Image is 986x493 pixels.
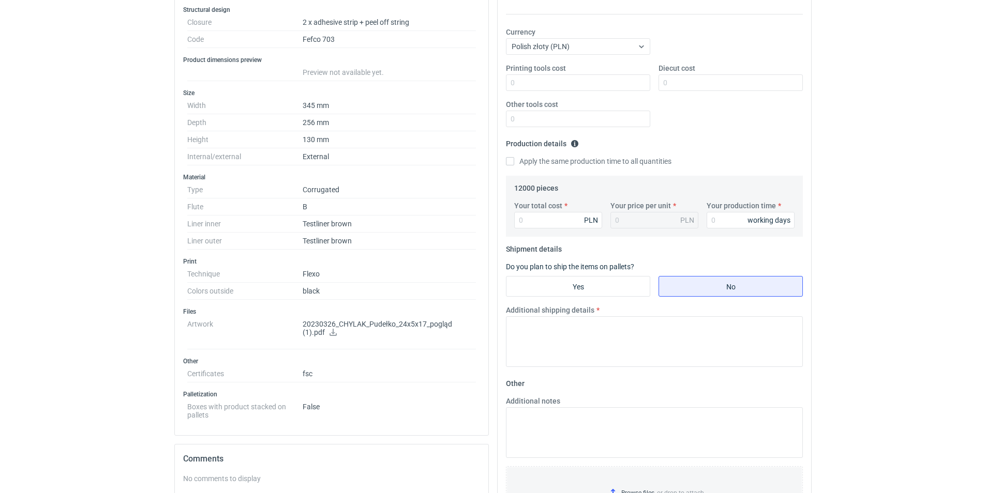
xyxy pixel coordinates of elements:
[514,201,562,211] label: Your total cost
[187,316,303,349] dt: Artwork
[506,99,558,110] label: Other tools cost
[187,398,303,419] dt: Boxes with product stacked on pallets
[187,198,303,215] dt: Flute
[659,74,803,91] input: 0
[303,233,476,250] dd: Testliner brown
[506,263,634,271] label: Do you plan to ship the items on pallets?
[187,97,303,114] dt: Width
[303,365,476,382] dd: fsc
[584,215,598,225] div: PLN
[183,257,480,266] h3: Print
[187,233,303,250] dt: Liner outer
[187,148,303,165] dt: Internal/external
[514,180,558,192] legend: 12000 pieces
[303,283,476,300] dd: black
[187,114,303,131] dt: Depth
[506,74,650,91] input: 0
[183,390,480,398] h3: Palletization
[506,241,562,253] legend: Shipment details
[506,375,525,388] legend: Other
[187,14,303,31] dt: Closure
[506,63,566,73] label: Printing tools cost
[506,276,650,297] label: Yes
[187,365,303,382] dt: Certificates
[303,320,476,337] p: 20230326_CHYLAK_Pudełko_24x5x17_pogląd (1).pdf
[512,42,570,51] span: Polish złoty (PLN)
[183,453,480,465] h2: Comments
[659,276,803,297] label: No
[303,114,476,131] dd: 256 mm
[506,135,579,148] legend: Production details
[303,266,476,283] dd: Flexo
[506,396,560,406] label: Additional notes
[506,27,535,37] label: Currency
[183,357,480,365] h3: Other
[748,215,790,225] div: working days
[303,14,476,31] dd: 2 x adhesive strip + peel off string
[187,283,303,300] dt: Colors outside
[303,398,476,419] dd: False
[303,181,476,198] dd: Corrugated
[680,215,694,225] div: PLN
[303,148,476,165] dd: External
[183,307,480,316] h3: Files
[303,97,476,114] dd: 345 mm
[506,305,594,315] label: Additional shipping details
[707,201,776,211] label: Your production time
[707,212,795,228] input: 0
[183,56,480,64] h3: Product dimensions preview
[183,6,480,14] h3: Structural design
[506,111,650,127] input: 0
[187,131,303,148] dt: Height
[187,181,303,198] dt: Type
[303,198,476,215] dd: B
[183,473,480,484] div: No comments to display
[303,215,476,233] dd: Testliner brown
[183,89,480,97] h3: Size
[610,201,671,211] label: Your price per unit
[187,266,303,283] dt: Technique
[659,63,695,73] label: Diecut cost
[506,156,671,166] label: Apply the same production time to all quantities
[514,212,602,228] input: 0
[303,31,476,48] dd: Fefco 703
[183,173,480,181] h3: Material
[187,31,303,48] dt: Code
[303,68,384,76] span: Preview not available yet.
[303,131,476,148] dd: 130 mm
[187,215,303,233] dt: Liner inner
